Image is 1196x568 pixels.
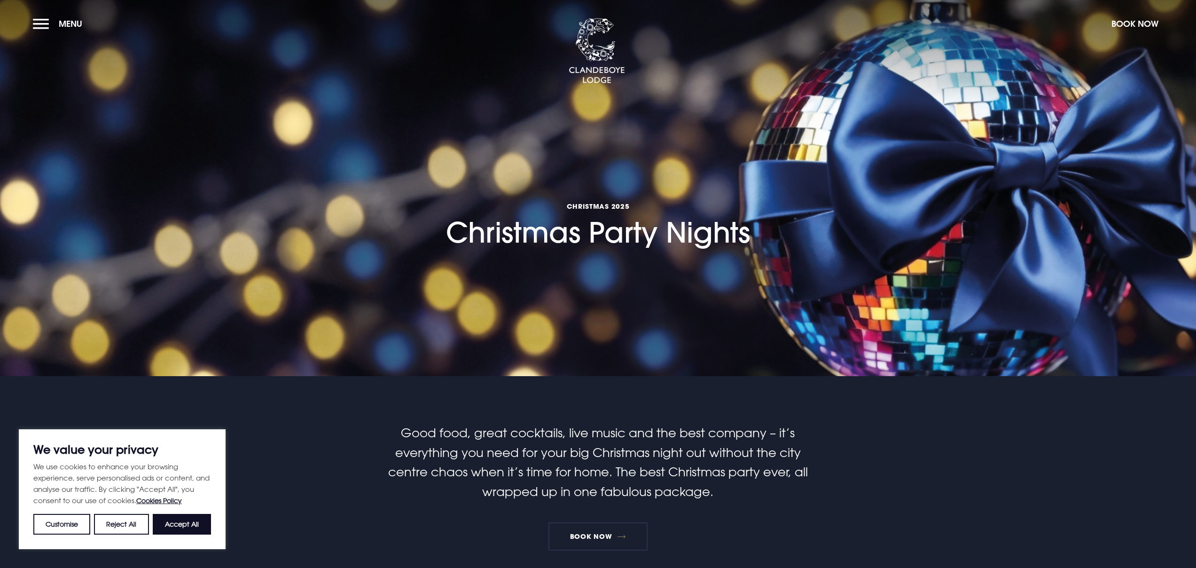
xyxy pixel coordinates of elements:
[374,423,821,501] p: Good food, great cocktails, live music and the best company – it’s everything you need for your b...
[94,514,149,535] button: Reject All
[33,461,211,506] p: We use cookies to enhance your browsing experience, serve personalised ads or content, and analys...
[33,514,90,535] button: Customise
[19,429,226,549] div: We value your privacy
[446,132,750,249] h1: Christmas Party Nights
[136,497,182,505] a: Cookies Policy
[1107,14,1163,34] button: Book Now
[59,18,82,29] span: Menu
[33,14,87,34] button: Menu
[33,444,211,455] p: We value your privacy
[153,514,211,535] button: Accept All
[569,18,625,84] img: Clandeboye Lodge
[548,522,647,551] a: Book Now
[446,202,750,211] span: Christmas 2025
